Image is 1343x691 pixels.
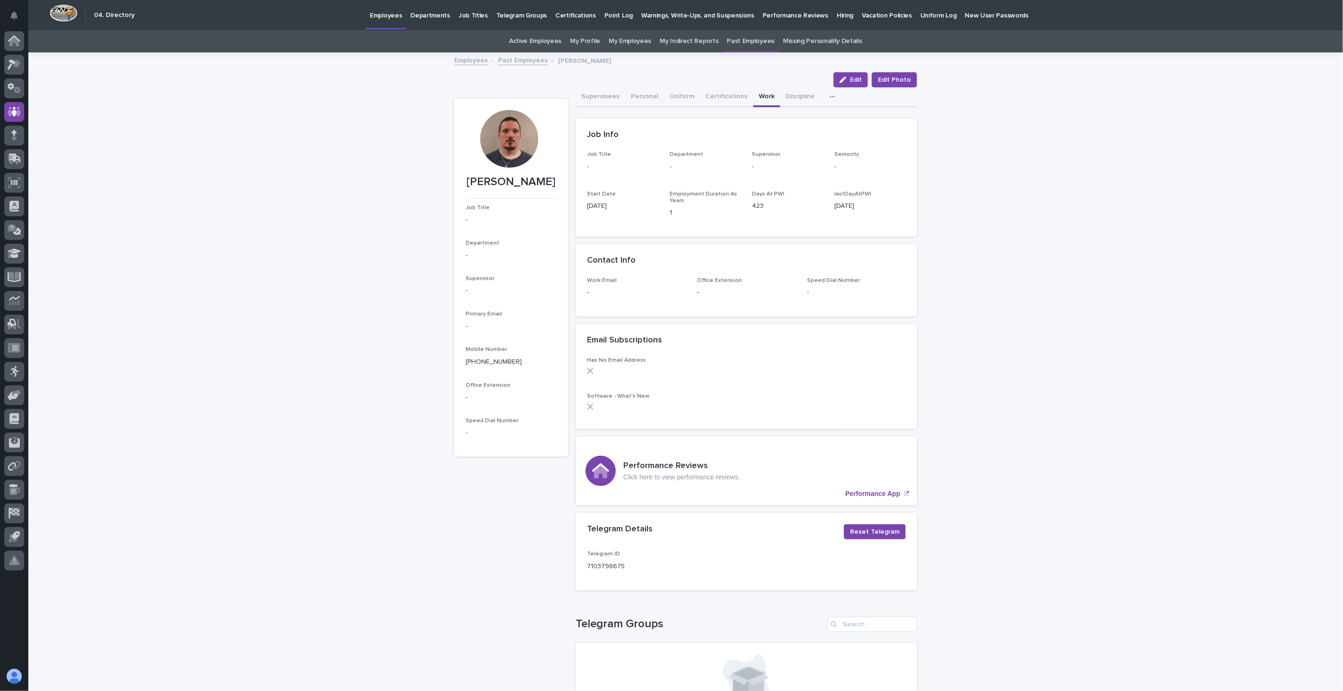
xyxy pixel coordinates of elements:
button: Reset Telegram [844,524,906,539]
button: Notifications [4,6,24,26]
p: - [752,162,824,172]
p: - [587,162,658,172]
button: Edit Photo [872,72,917,87]
span: Days At PWI [752,191,785,197]
span: Work Email [587,278,617,283]
button: Discipline [780,87,820,107]
span: Mobile Number [466,347,507,352]
p: - [466,215,557,225]
h3: Performance Reviews [623,461,740,471]
p: [PERSON_NAME] [466,175,557,189]
p: - [466,250,557,260]
a: Employees [454,54,488,65]
span: Department [466,240,499,246]
p: [DATE] [834,201,906,211]
a: Missing Personality Details [783,30,862,52]
span: Employment Duration As Years [670,191,737,204]
p: Performance App [845,490,900,498]
span: Primary Email [466,311,502,317]
span: Reset Telegram [850,527,900,537]
p: - [670,162,741,172]
p: - [466,428,557,438]
h1: Telegram Groups [576,617,824,631]
span: Office Extension [466,383,510,388]
button: Edit [833,72,868,87]
span: Edit [850,77,862,83]
button: Work [753,87,780,107]
img: Workspace Logo [50,4,77,22]
span: Edit Photo [878,75,911,85]
span: Job Title [466,205,490,211]
span: Has No Email Address [587,358,646,363]
p: [PERSON_NAME] [558,55,611,65]
p: - [697,288,796,298]
h2: Contact Info [587,256,636,266]
h2: Job Info [587,130,619,140]
input: Search [827,617,917,632]
p: 1 [670,208,741,218]
h2: Email Subscriptions [587,335,662,346]
span: lastDayAtPWI [834,191,871,197]
p: - [834,162,906,172]
a: Performance App [576,436,917,505]
p: 423 [752,201,824,211]
div: Notifications [12,11,24,26]
a: [PHONE_NUMBER] [466,358,522,365]
a: Past Employees [727,30,775,52]
span: Telegram ID [587,551,620,557]
span: Office Extension [697,278,742,283]
p: - [466,392,557,402]
button: Certifications [700,87,753,107]
p: - [466,286,557,296]
span: Supervisor [466,276,494,282]
p: - [807,288,906,298]
a: Past Employees [498,54,548,65]
p: Click here to view performance reviews. [623,473,740,481]
span: Speed Dial Number [807,278,860,283]
a: My Profile [570,30,600,52]
button: Supervisees [576,87,625,107]
span: Software - What's New [587,393,649,399]
h2: Telegram Details [587,524,653,535]
span: Start Date [587,191,616,197]
span: Job Title [587,152,611,157]
a: My Employees [609,30,651,52]
p: - [587,288,686,298]
span: Department [670,152,703,157]
p: 7103798675 [587,562,625,572]
span: Supervisor [752,152,781,157]
button: users-avatar [4,666,24,686]
h2: 04. Directory [94,11,135,19]
span: Seniority [834,152,859,157]
span: Speed Dial Number [466,418,518,424]
button: Personal [625,87,664,107]
p: - [466,322,557,332]
a: My Indirect Reports [660,30,718,52]
p: [DATE] [587,201,658,211]
button: Uniform [664,87,700,107]
a: Active Employees [509,30,561,52]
